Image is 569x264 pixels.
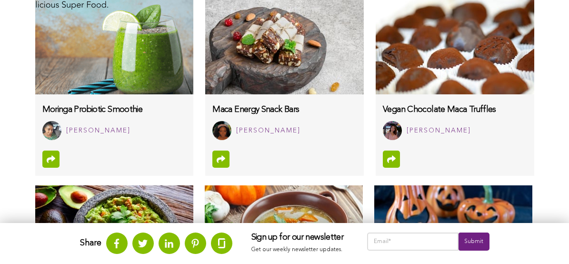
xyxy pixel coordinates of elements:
[251,233,348,243] h3: Sign up for our newsletter
[218,238,225,248] img: glassdoor.svg
[236,125,300,137] div: [PERSON_NAME]
[383,121,402,140] img: Kaitlyn Yi
[35,94,193,147] a: Moringa Probiotic Smoothie Joy Okafor [PERSON_NAME]
[376,94,534,147] a: Vegan Chocolate Maca Truffles Kaitlyn Yi [PERSON_NAME]
[383,104,527,116] h3: Vegan Chocolate Maca Truffles
[205,94,363,147] a: Maca Energy Snack Bars Ajane Tate [PERSON_NAME]
[459,233,489,251] input: Submit
[521,218,569,264] iframe: Chat Widget
[42,104,186,116] h3: Moringa Probiotic Smoothie
[212,121,231,140] img: Ajane Tate
[212,104,356,116] h3: Maca Energy Snack Bars
[42,121,61,140] img: Joy Okafor
[80,239,101,247] strong: Share
[367,233,459,251] input: Email*
[407,125,471,137] div: [PERSON_NAME]
[66,125,130,137] div: [PERSON_NAME]
[251,245,348,255] p: Get our weekly newsletter updates.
